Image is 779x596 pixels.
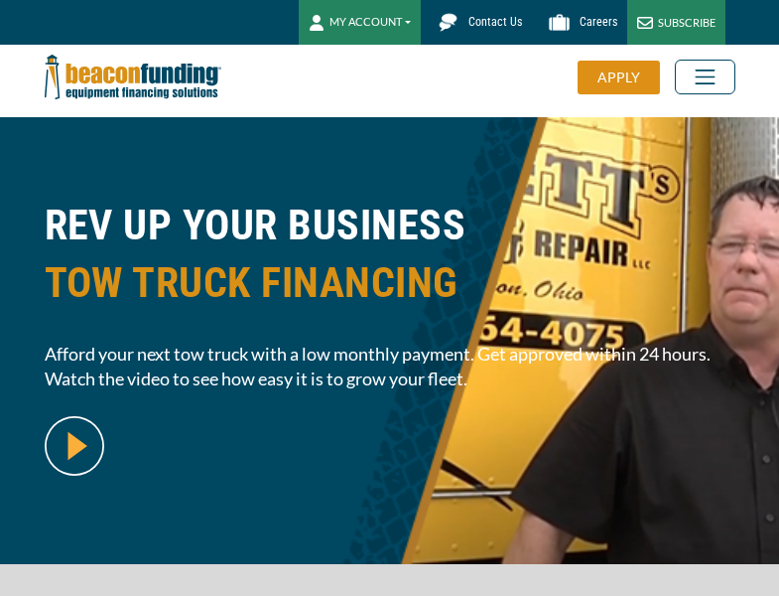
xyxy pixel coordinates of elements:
img: video modal pop-up play button [45,416,104,476]
img: Beacon Funding Corporation logo [45,45,221,109]
span: Afford your next tow truck with a low monthly payment. Get approved within 24 hours. Watch the vi... [45,342,735,391]
img: Beacon Funding chat [431,5,465,40]
a: APPLY [578,61,675,94]
button: Toggle navigation [675,60,735,94]
span: Contact Us [468,15,522,29]
img: Beacon Funding Careers [542,5,577,40]
span: Careers [580,15,617,29]
h1: REV UP YOUR BUSINESS [45,197,735,327]
span: TOW TRUCK FINANCING [45,254,735,312]
a: Contact Us [421,5,532,40]
a: Careers [532,5,627,40]
div: APPLY [578,61,660,94]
